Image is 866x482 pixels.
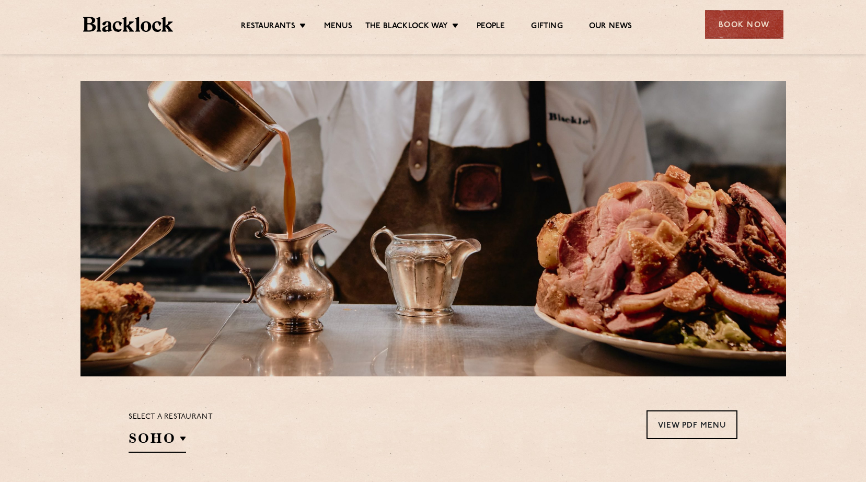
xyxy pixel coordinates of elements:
[705,10,783,39] div: Book Now
[129,410,213,424] p: Select a restaurant
[241,21,295,33] a: Restaurants
[477,21,505,33] a: People
[324,21,352,33] a: Menus
[646,410,737,439] a: View PDF Menu
[365,21,448,33] a: The Blacklock Way
[589,21,632,33] a: Our News
[531,21,562,33] a: Gifting
[129,429,186,453] h2: SOHO
[83,17,174,32] img: BL_Textured_Logo-footer-cropped.svg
